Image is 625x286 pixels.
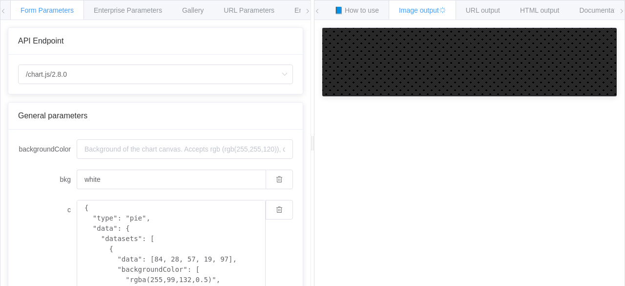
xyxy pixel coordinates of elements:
[182,6,204,14] span: Gallery
[399,6,446,14] span: Image output
[224,6,274,14] span: URL Parameters
[18,37,63,45] span: API Endpoint
[18,139,77,159] label: backgroundColor
[18,111,87,120] span: General parameters
[579,6,625,14] span: Documentation
[520,6,559,14] span: HTML output
[77,170,266,189] input: Background of the chart canvas. Accepts rgb (rgb(255,255,120)), colors (red), and url-encoded hex...
[334,6,379,14] span: 📘 How to use
[18,65,293,84] input: Select
[94,6,162,14] span: Enterprise Parameters
[294,6,336,14] span: Environments
[18,170,77,189] label: bkg
[18,200,77,220] label: c
[21,6,74,14] span: Form Parameters
[77,139,293,159] input: Background of the chart canvas. Accepts rgb (rgb(255,255,120)), colors (red), and url-encoded hex...
[466,6,500,14] span: URL output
